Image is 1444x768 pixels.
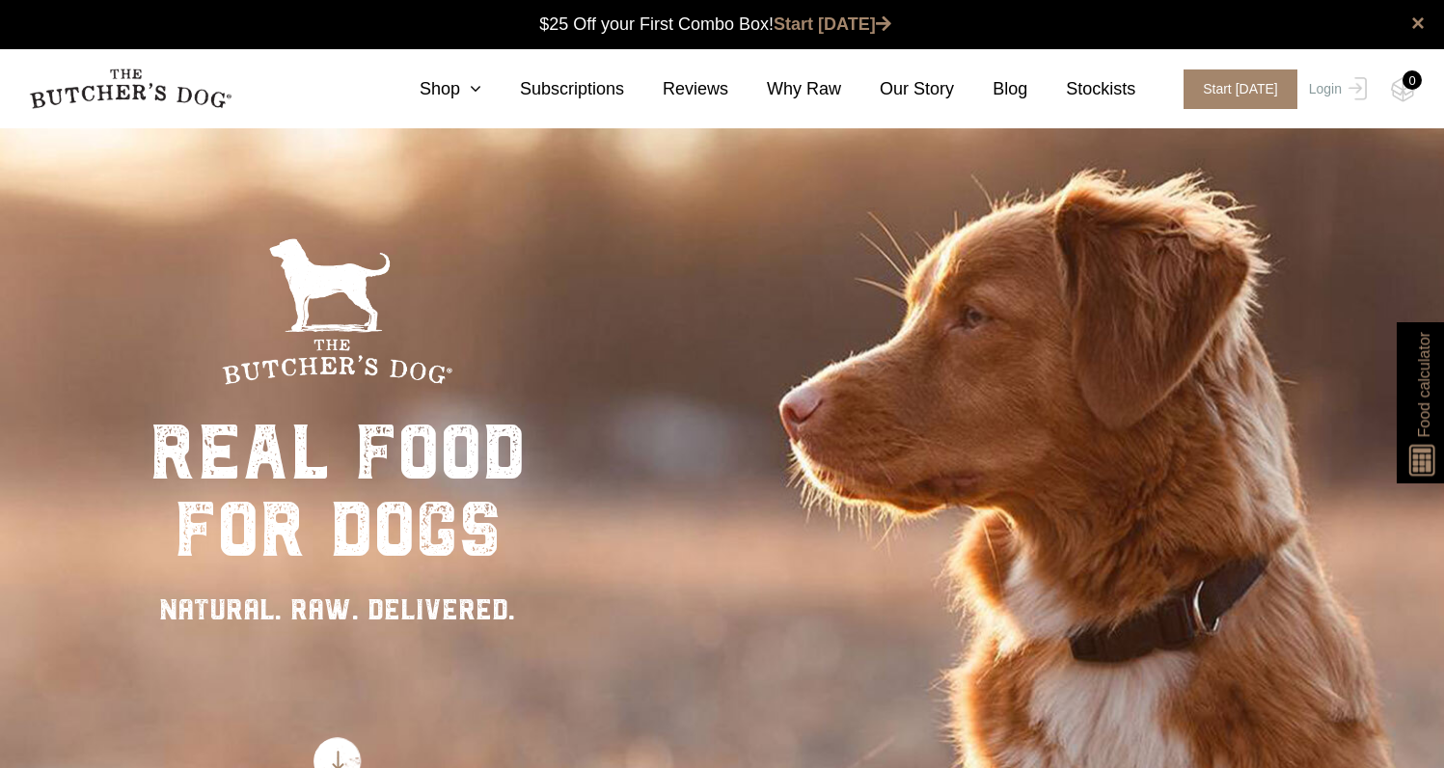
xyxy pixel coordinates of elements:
span: Start [DATE] [1184,69,1297,109]
a: Start [DATE] [774,14,891,34]
a: Our Story [841,76,954,102]
a: Stockists [1027,76,1135,102]
span: Food calculator [1412,332,1435,437]
a: Blog [954,76,1027,102]
a: Login [1304,69,1367,109]
a: Subscriptions [481,76,624,102]
a: Shop [381,76,481,102]
img: TBD_Cart-Empty.png [1391,77,1415,102]
a: Reviews [624,76,728,102]
a: Why Raw [728,76,841,102]
div: 0 [1403,70,1422,90]
a: close [1411,12,1425,35]
div: real food for dogs [150,414,526,568]
div: NATURAL. RAW. DELIVERED. [150,588,526,631]
a: Start [DATE] [1164,69,1304,109]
